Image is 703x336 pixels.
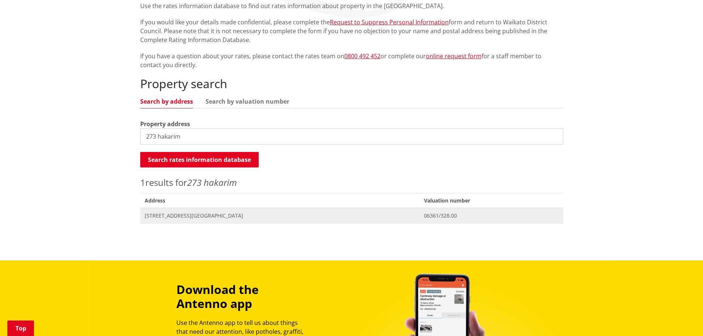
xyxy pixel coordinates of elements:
span: [STREET_ADDRESS][GEOGRAPHIC_DATA] [145,212,416,219]
p: If you have a question about your rates, please contact the rates team on or complete our for a s... [140,52,563,69]
em: 273 hakarim [187,176,237,188]
label: Property address [140,119,190,128]
a: 0800 492 452 [344,52,380,60]
input: e.g. Duke Street NGARUAWAHIA [140,128,563,145]
a: Search by valuation number [206,98,289,104]
span: 1 [140,176,145,188]
h3: Download the Antenno app [176,283,310,311]
p: Use the rates information database to find out rates information about property in the [GEOGRAPHI... [140,1,563,10]
h2: Property search [140,77,563,91]
a: [STREET_ADDRESS][GEOGRAPHIC_DATA] 06361/328.00 [140,208,563,223]
span: Valuation number [420,193,563,208]
p: If you would like your details made confidential, please complete the form and return to Waikato ... [140,18,563,44]
span: Address [140,193,420,208]
iframe: Messenger Launcher [669,305,696,332]
a: Request to Suppress Personal Information [330,18,449,26]
a: Top [7,321,34,336]
a: online request form [426,52,482,60]
span: 06361/328.00 [424,212,558,219]
a: Search by address [140,98,193,104]
p: results for [140,176,563,189]
button: Search rates information database [140,152,259,167]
